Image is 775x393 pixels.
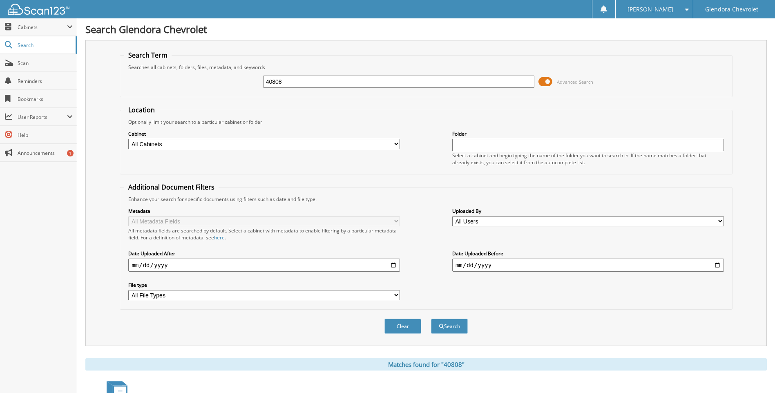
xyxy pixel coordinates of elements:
[18,96,73,103] span: Bookmarks
[18,150,73,156] span: Announcements
[18,42,71,49] span: Search
[452,208,724,214] label: Uploaded By
[124,118,728,125] div: Optionally limit your search to a particular cabinet or folder
[452,250,724,257] label: Date Uploaded Before
[124,105,159,114] legend: Location
[124,64,728,71] div: Searches all cabinets, folders, files, metadata, and keywords
[214,234,225,241] a: here
[557,79,593,85] span: Advanced Search
[18,114,67,121] span: User Reports
[452,259,724,272] input: end
[128,130,400,137] label: Cabinet
[85,22,767,36] h1: Search Glendora Chevrolet
[128,227,400,241] div: All metadata fields are searched by default. Select a cabinet with metadata to enable filtering b...
[128,208,400,214] label: Metadata
[128,250,400,257] label: Date Uploaded After
[18,78,73,85] span: Reminders
[128,281,400,288] label: File type
[8,4,69,15] img: scan123-logo-white.svg
[384,319,421,334] button: Clear
[18,24,67,31] span: Cabinets
[452,152,724,166] div: Select a cabinet and begin typing the name of the folder you want to search in. If the name match...
[67,150,74,156] div: 1
[124,196,728,203] div: Enhance your search for specific documents using filters such as date and file type.
[18,132,73,138] span: Help
[705,7,758,12] span: Glendora Chevrolet
[431,319,468,334] button: Search
[85,358,767,371] div: Matches found for "40808"
[452,130,724,137] label: Folder
[628,7,673,12] span: [PERSON_NAME]
[18,60,73,67] span: Scan
[128,259,400,272] input: start
[124,51,172,60] legend: Search Term
[124,183,219,192] legend: Additional Document Filters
